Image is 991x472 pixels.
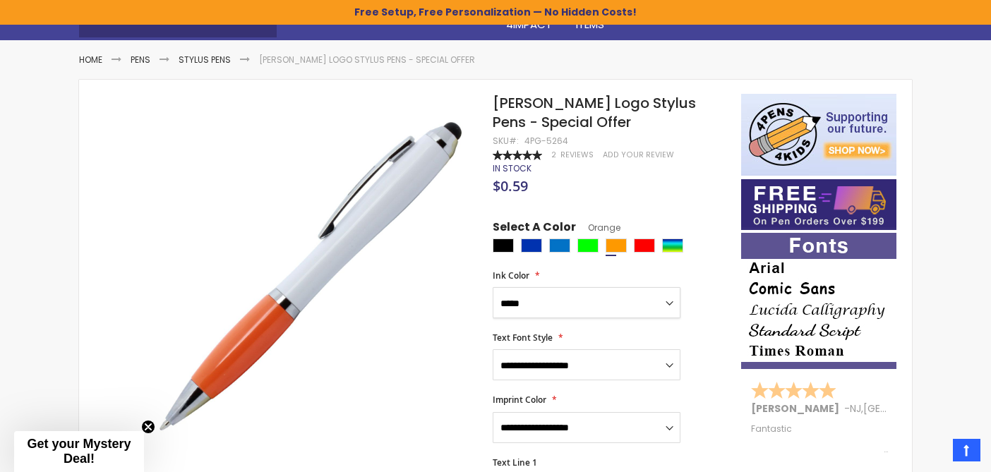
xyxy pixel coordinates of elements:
div: Get your Mystery Deal!Close teaser [14,431,144,472]
strong: SKU [493,135,519,147]
a: Add Your Review [603,150,674,160]
span: Imprint Color [493,394,546,406]
span: Text Line 1 [493,456,537,468]
img: Free shipping on orders over $199 [741,179,896,230]
span: Ink Color [493,270,529,282]
div: Assorted [662,238,683,253]
span: 2 [551,150,556,160]
span: NJ [850,401,861,416]
a: Home [79,54,102,66]
div: Availability [493,163,531,174]
span: In stock [493,162,531,174]
span: [PERSON_NAME] [751,401,844,416]
img: 4pens 4 kids [741,94,896,176]
div: Black [493,238,514,253]
span: [GEOGRAPHIC_DATA] [863,401,967,416]
span: Select A Color [493,219,576,238]
span: - , [844,401,967,416]
iframe: Google Customer Reviews [875,434,991,472]
a: Stylus Pens [179,54,231,66]
li: [PERSON_NAME] Logo Stylus Pens - Special Offer [259,54,475,66]
button: Close teaser [141,420,155,434]
div: Blue Light [549,238,570,253]
a: Pens [131,54,150,66]
img: kimberly-custom-stylus-pens-orange_1.jpg [151,114,474,437]
div: Orange [606,238,627,253]
span: Orange [576,222,620,234]
span: Text Font Style [493,332,553,344]
span: [PERSON_NAME] Logo Stylus Pens - Special Offer [493,93,696,132]
a: 2 Reviews [551,150,596,160]
div: Fantastic [751,424,888,454]
span: Get your Mystery Deal! [27,437,131,466]
div: Red [634,238,655,253]
div: 100% [493,150,542,160]
span: $0.59 [493,176,528,195]
div: Lime Green [577,238,599,253]
span: Reviews [560,150,594,160]
div: Blue [521,238,542,253]
img: font-personalization-examples [741,233,896,369]
div: 4PG-5264 [524,135,568,147]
